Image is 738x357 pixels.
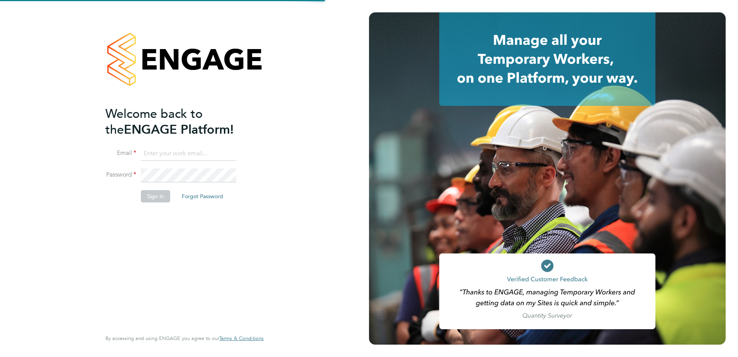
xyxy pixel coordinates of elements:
[219,335,264,342] a: Terms & Conditions
[105,171,136,179] label: Password
[141,190,170,202] button: Sign In
[105,149,136,157] label: Email
[105,106,203,137] span: Welcome back to the
[105,335,264,342] span: By accessing and using ENGAGE you agree to our
[105,106,256,138] h2: ENGAGE Platform!
[176,190,229,202] button: Forgot Password
[141,147,236,161] input: Enter your work email...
